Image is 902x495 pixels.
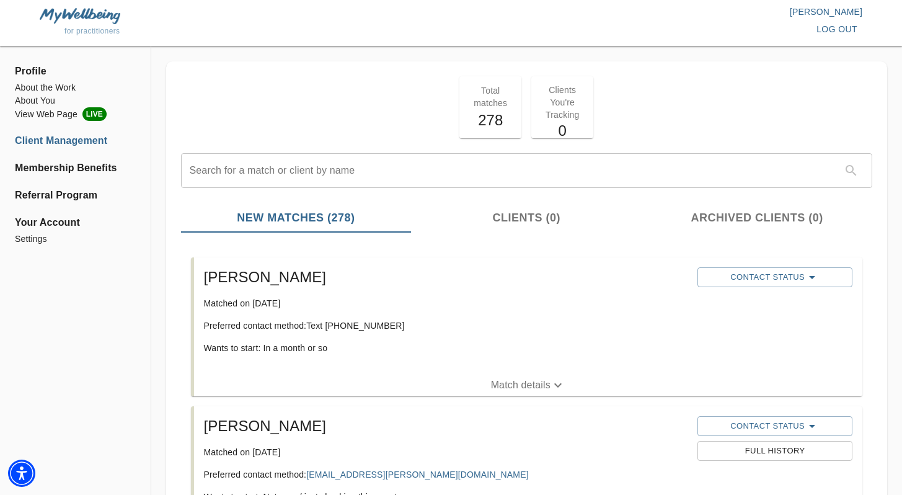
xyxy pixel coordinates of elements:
[15,233,136,246] a: Settings
[539,84,586,121] p: Clients You're Tracking
[15,94,136,107] a: About You
[15,215,136,230] span: Your Account
[816,22,857,37] span: log out
[15,161,136,176] a: Membership Benefits
[194,374,862,396] button: Match details
[811,18,862,41] button: log out
[697,441,852,461] button: Full History
[649,210,865,226] span: Archived Clients (0)
[15,81,136,94] a: About the Work
[204,267,688,287] h5: [PERSON_NAME]
[418,210,634,226] span: Clients (0)
[451,6,863,18] p: [PERSON_NAME]
[15,64,136,79] span: Profile
[697,267,852,287] button: Contact Status
[697,416,852,436] button: Contact Status
[8,460,35,487] div: Accessibility Menu
[539,121,586,141] h5: 0
[204,446,688,458] p: Matched on [DATE]
[204,416,688,436] h5: [PERSON_NAME]
[467,84,514,109] p: Total matches
[306,470,529,479] a: [EMAIL_ADDRESS][PERSON_NAME][DOMAIN_NAME]
[82,107,107,121] span: LIVE
[15,133,136,148] a: Client Management
[204,319,688,332] p: Preferred contact method: Text [PHONE_NUMBER]
[15,107,136,121] li: View Web Page
[40,8,120,24] img: MyWellbeing
[204,342,688,354] p: Wants to start: In a month or so
[704,270,846,285] span: Contact Status
[188,210,404,226] span: New Matches (278)
[491,378,550,393] p: Match details
[204,297,688,310] p: Matched on [DATE]
[15,188,136,203] a: Referral Program
[64,27,120,35] span: for practitioners
[467,110,514,130] h5: 278
[704,444,846,458] span: Full History
[15,107,136,121] a: View Web PageLIVE
[704,419,846,434] span: Contact Status
[204,468,688,481] p: Preferred contact method:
